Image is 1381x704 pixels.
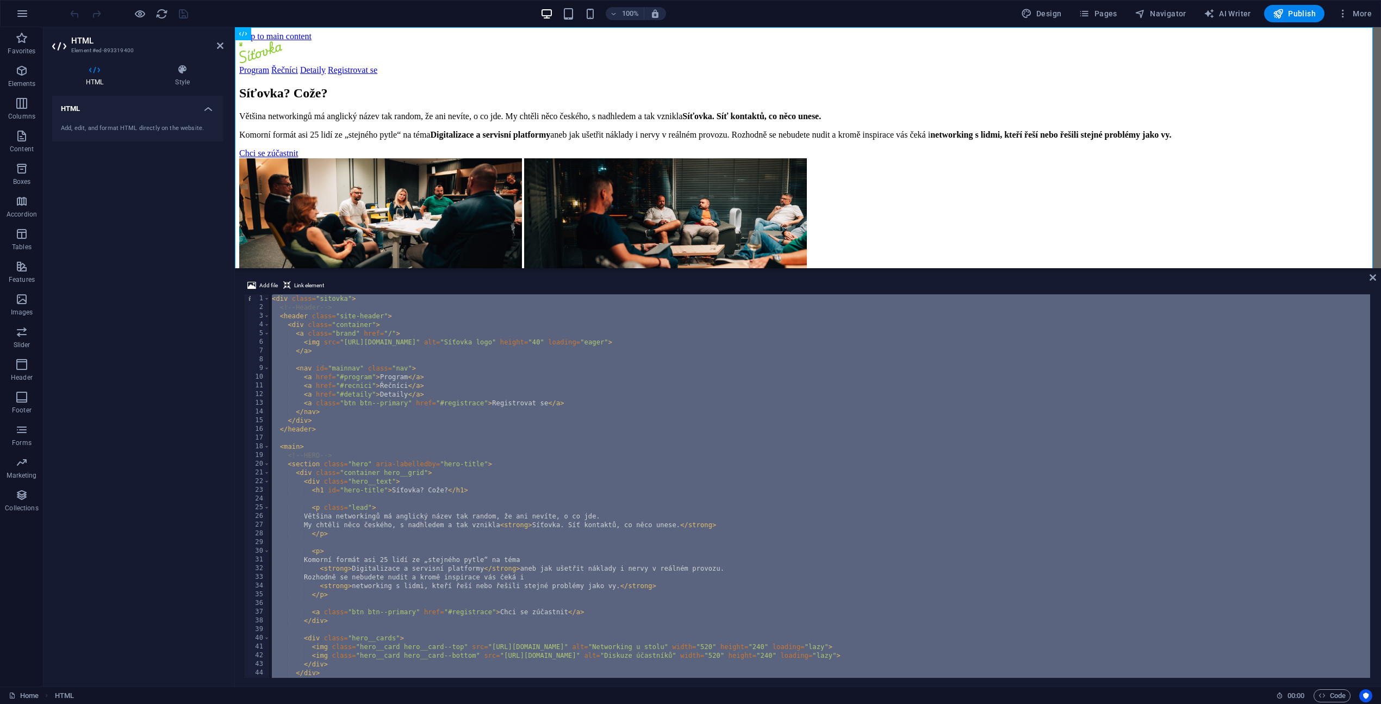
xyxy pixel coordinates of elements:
div: 35 [244,590,270,599]
div: 5 [244,329,270,338]
div: 25 [244,503,270,512]
h4: HTML [52,96,223,115]
button: Code [1314,689,1351,702]
div: 24 [244,495,270,503]
p: Footer [12,406,32,415]
div: 39 [244,625,270,634]
button: reload [155,7,168,20]
div: 45 [244,677,270,686]
button: Pages [1074,5,1121,22]
div: 14 [244,407,270,416]
div: 10 [244,373,270,381]
h6: Session time [1276,689,1305,702]
div: 19 [244,451,270,460]
span: Click to select. Double-click to edit [55,689,74,702]
button: Publish [1264,5,1324,22]
div: 20 [244,460,270,468]
span: Code [1318,689,1346,702]
span: Add file [259,279,278,292]
p: Boxes [13,177,31,186]
div: 18 [244,442,270,451]
button: Link element [282,279,326,292]
div: 27 [244,521,270,529]
p: Columns [8,112,35,121]
h4: HTML [52,64,141,87]
a: Click to cancel selection. Double-click to open Pages [9,689,39,702]
h2: HTML [71,36,223,46]
div: 4 [244,320,270,329]
div: 41 [244,643,270,651]
button: More [1333,5,1376,22]
div: 33 [244,573,270,582]
div: 26 [244,512,270,521]
div: 21 [244,468,270,477]
p: Images [11,308,33,317]
div: 23 [244,486,270,495]
h3: Element #ed-893319400 [71,46,202,55]
div: 43 [244,660,270,669]
button: 100% [606,7,644,20]
p: Accordion [7,210,37,219]
button: Add file [246,279,279,292]
div: 44 [244,669,270,677]
p: Tables [12,243,32,251]
div: 2 [244,303,270,312]
span: Design [1021,8,1062,19]
button: Click here to leave preview mode and continue editing [133,7,146,20]
button: Navigator [1130,5,1191,22]
span: Link element [294,279,324,292]
div: 16 [244,425,270,434]
i: Reload page [155,8,168,20]
div: 31 [244,555,270,564]
div: 40 [244,634,270,643]
div: 29 [244,538,270,547]
div: 15 [244,416,270,425]
h4: Style [141,64,223,87]
div: 7 [244,347,270,355]
button: AI Writer [1199,5,1255,22]
p: Favorites [8,47,35,55]
div: 22 [244,477,270,486]
h6: 100% [622,7,639,20]
div: 34 [244,582,270,590]
div: 9 [244,364,270,373]
div: 38 [244,616,270,625]
span: Pages [1079,8,1117,19]
div: 42 [244,651,270,660]
p: Content [10,145,34,153]
div: 3 [244,312,270,320]
div: 11 [244,381,270,390]
span: : [1295,691,1297,700]
span: Publish [1273,8,1316,19]
button: Usercentrics [1359,689,1372,702]
i: On resize automatically adjust zoom level to fit chosen device. [650,9,660,18]
p: Collections [5,504,38,512]
a: Skip to main content [4,4,77,14]
div: 17 [244,434,270,442]
div: 12 [244,390,270,399]
button: Design [1017,5,1066,22]
div: 6 [244,338,270,347]
nav: breadcrumb [55,689,74,702]
div: 28 [244,529,270,538]
p: Forms [12,439,32,447]
div: Add, edit, and format HTML directly on the website. [61,124,215,133]
div: 37 [244,608,270,616]
span: More [1338,8,1372,19]
span: Navigator [1135,8,1186,19]
p: Slider [14,341,30,349]
div: 13 [244,399,270,407]
div: 8 [244,355,270,364]
p: Features [9,275,35,284]
span: AI Writer [1204,8,1251,19]
p: Marketing [7,471,36,480]
div: 1 [244,294,270,303]
p: Header [11,373,33,382]
span: 00 00 [1287,689,1304,702]
div: 32 [244,564,270,573]
div: Design (Ctrl+Alt+Y) [1017,5,1066,22]
p: Elements [8,79,36,88]
div: 30 [244,547,270,555]
div: 36 [244,599,270,608]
